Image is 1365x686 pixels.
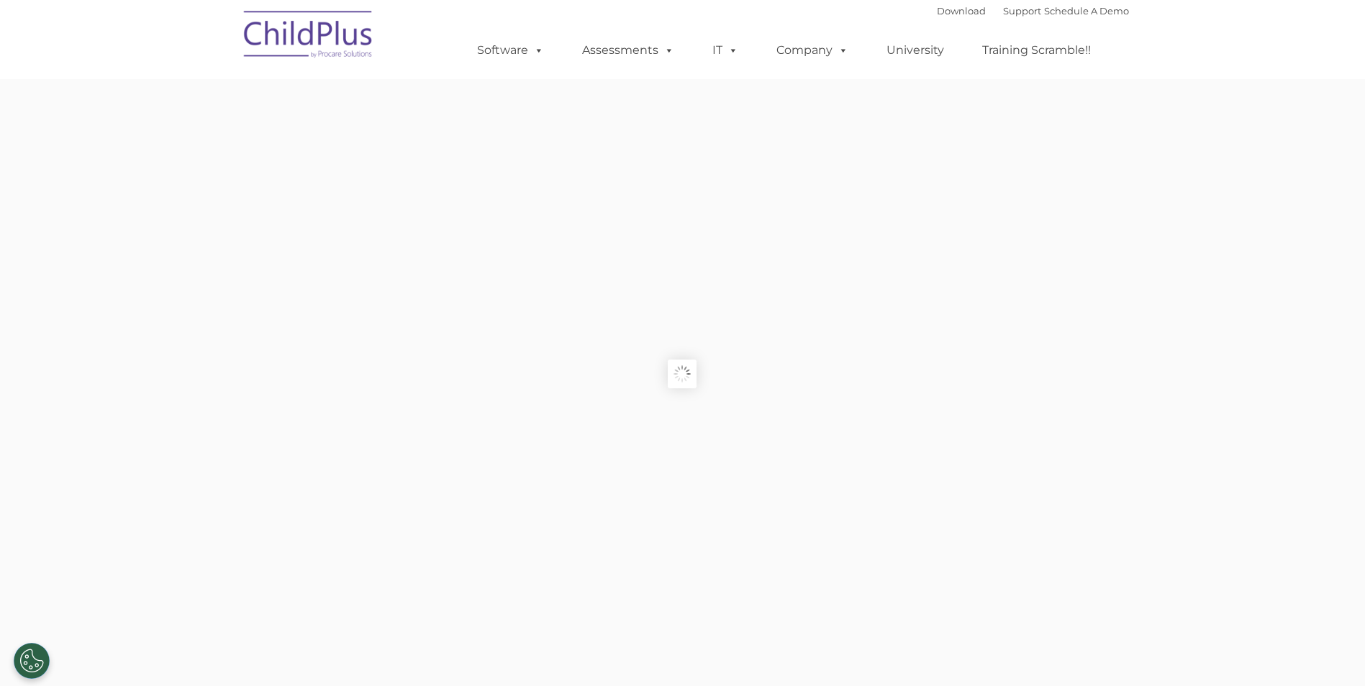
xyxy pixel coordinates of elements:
[1003,5,1041,17] a: Support
[968,36,1105,65] a: Training Scramble!!
[14,643,50,679] button: Cookies Settings
[937,5,1129,17] font: |
[698,36,753,65] a: IT
[1044,5,1129,17] a: Schedule A Demo
[762,36,863,65] a: Company
[872,36,958,65] a: University
[463,36,558,65] a: Software
[568,36,689,65] a: Assessments
[237,1,381,73] img: ChildPlus by Procare Solutions
[937,5,986,17] a: Download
